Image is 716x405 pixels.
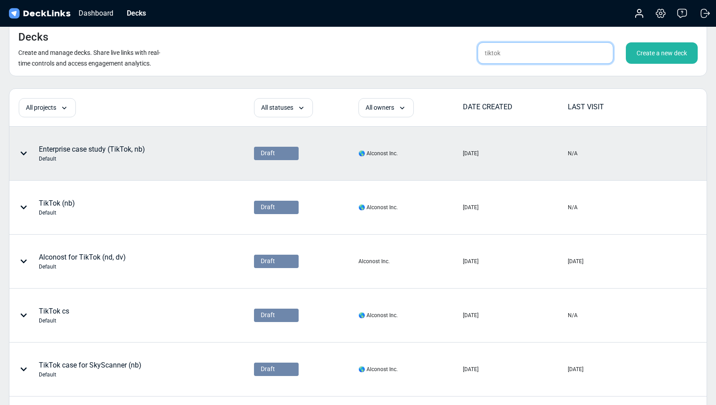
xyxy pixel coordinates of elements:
[358,149,398,157] div: 🌎 Alconost Inc.
[122,8,150,19] div: Decks
[463,102,566,112] div: DATE CREATED
[358,98,414,117] div: All owners
[261,202,275,212] span: Draft
[261,310,275,320] span: Draft
[463,203,479,211] div: [DATE]
[463,257,479,265] div: [DATE]
[18,49,160,67] small: Create and manage decks. Share live links with real-time controls and access engagement analytics.
[568,311,578,319] div: N/A
[358,257,390,265] div: Alconost Inc.
[39,263,126,271] div: Default
[261,256,275,266] span: Draft
[39,317,69,325] div: Default
[18,31,48,44] h4: Decks
[478,42,613,64] input: Search
[568,102,671,112] div: LAST VISIT
[568,203,578,211] div: N/A
[39,360,142,379] div: TikTok case for SkyScanner (nb)
[261,364,275,374] span: Draft
[626,42,698,64] div: Create a new deck
[39,144,145,163] div: Enterprise case study (TikTok, nb)
[463,311,479,319] div: [DATE]
[568,257,583,265] div: [DATE]
[254,98,313,117] div: All statuses
[74,8,118,19] div: Dashboard
[463,149,479,157] div: [DATE]
[358,203,398,211] div: 🌎 Alconost Inc.
[39,155,145,163] div: Default
[463,365,479,373] div: [DATE]
[261,149,275,158] span: Draft
[39,209,75,217] div: Default
[358,311,398,319] div: 🌎 Alconost Inc.
[39,371,142,379] div: Default
[39,198,75,217] div: TikTok (nb)
[39,306,69,325] div: TikTok cs
[19,98,76,117] div: All projects
[7,7,72,20] img: DeckLinks
[358,365,398,373] div: 🌎 Alconost Inc.
[568,365,583,373] div: [DATE]
[39,252,126,271] div: Alconost for TikTok (nd, dv)
[568,149,578,157] div: N/A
